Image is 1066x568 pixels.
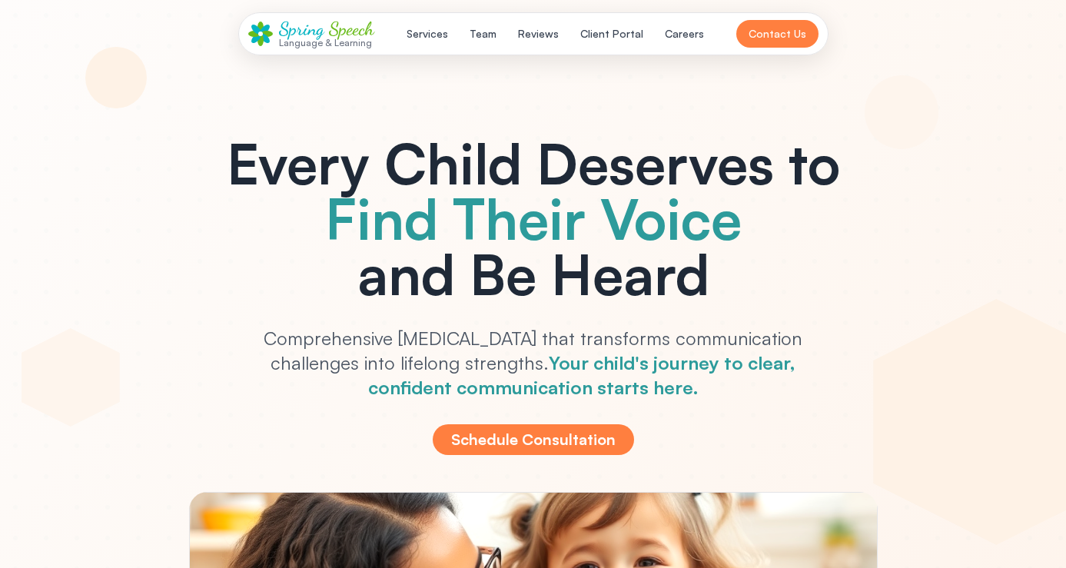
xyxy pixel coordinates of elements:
[397,20,457,48] button: Services
[460,20,506,48] button: Team
[433,424,634,455] button: Schedule Consultation
[368,351,796,399] span: Your child's journey to clear, confident communication starts here.
[238,326,829,400] p: Comprehensive [MEDICAL_DATA] that transforms communication challenges into lifelong strengths.
[329,18,374,40] span: Speech
[279,18,324,40] span: Spring
[279,38,374,48] div: Language & Learning
[656,20,713,48] button: Careers
[736,20,819,48] button: Contact Us
[325,184,742,253] span: Find Their Voice
[571,20,653,48] button: Client Portal
[509,20,568,48] button: Reviews
[189,135,878,301] h1: Every Child Deserves to and Be Heard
